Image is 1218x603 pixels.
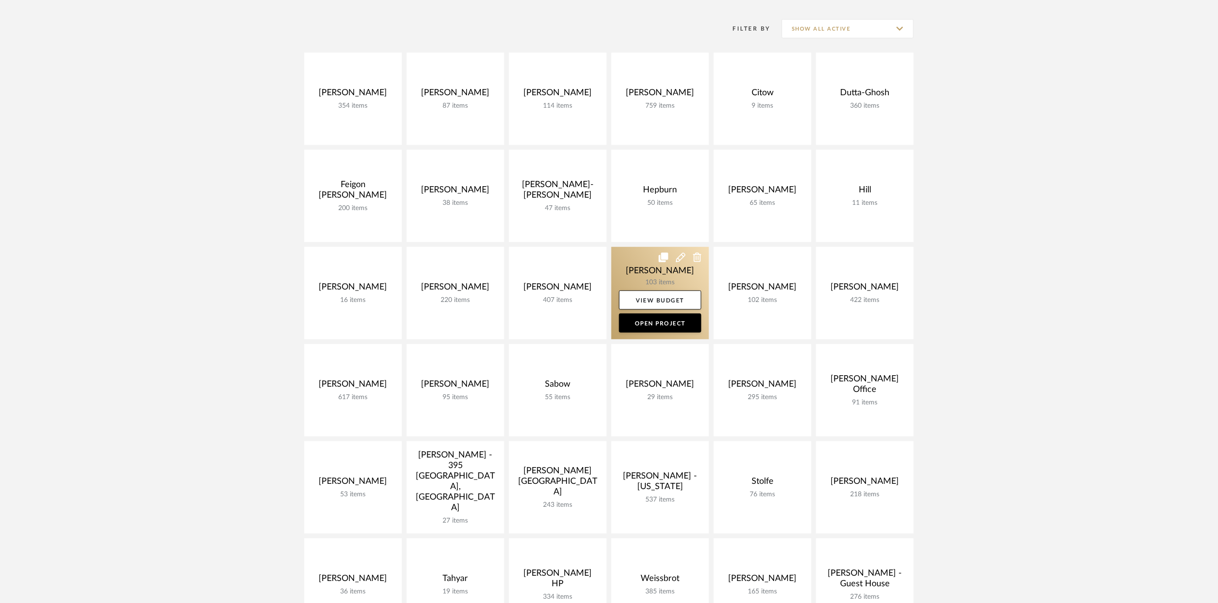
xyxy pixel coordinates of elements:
div: 38 items [414,199,497,207]
div: [PERSON_NAME] [721,282,804,296]
div: Weissbrot [619,573,701,588]
div: 422 items [824,296,906,304]
div: 220 items [414,296,497,304]
div: 27 items [414,517,497,525]
div: 87 items [414,102,497,110]
div: 95 items [414,393,497,402]
div: 76 items [721,491,804,499]
div: [PERSON_NAME] [312,379,394,393]
div: 165 items [721,588,804,596]
div: 36 items [312,588,394,596]
div: [PERSON_NAME] [721,185,804,199]
div: [PERSON_NAME] - 395 [GEOGRAPHIC_DATA], [GEOGRAPHIC_DATA] [414,450,497,517]
div: 243 items [517,501,599,509]
div: 29 items [619,393,701,402]
div: Tahyar [414,573,497,588]
div: Stolfe [721,476,804,491]
div: 9 items [721,102,804,110]
div: [PERSON_NAME] [414,88,497,102]
div: 759 items [619,102,701,110]
div: 537 items [619,496,701,504]
div: Citow [721,88,804,102]
div: [PERSON_NAME] [312,282,394,296]
div: Filter By [720,24,771,33]
div: 50 items [619,199,701,207]
div: 354 items [312,102,394,110]
div: [PERSON_NAME] [517,88,599,102]
div: [PERSON_NAME] [312,573,394,588]
div: [PERSON_NAME] [721,573,804,588]
div: 19 items [414,588,497,596]
div: Hill [824,185,906,199]
div: 65 items [721,199,804,207]
div: 47 items [517,204,599,212]
div: 114 items [517,102,599,110]
div: Sabow [517,379,599,393]
div: 295 items [721,393,804,402]
div: 200 items [312,204,394,212]
div: [PERSON_NAME] [414,185,497,199]
div: [PERSON_NAME]-[PERSON_NAME] [517,179,599,204]
div: [PERSON_NAME] [312,476,394,491]
div: 11 items [824,199,906,207]
div: 407 items [517,296,599,304]
div: [PERSON_NAME] [414,379,497,393]
div: 16 items [312,296,394,304]
div: 617 items [312,393,394,402]
div: 53 items [312,491,394,499]
div: [PERSON_NAME] [619,379,701,393]
div: [PERSON_NAME] [619,88,701,102]
div: Dutta-Ghosh [824,88,906,102]
div: Feigon [PERSON_NAME] [312,179,394,204]
div: [PERSON_NAME] [824,476,906,491]
div: 55 items [517,393,599,402]
div: [PERSON_NAME] HP [517,568,599,593]
div: 276 items [824,593,906,601]
a: Open Project [619,313,701,333]
div: 102 items [721,296,804,304]
a: View Budget [619,290,701,310]
div: [PERSON_NAME] [824,282,906,296]
div: [PERSON_NAME] [517,282,599,296]
div: 218 items [824,491,906,499]
div: [PERSON_NAME] - [US_STATE] [619,471,701,496]
div: 385 items [619,588,701,596]
div: 334 items [517,593,599,601]
div: 91 items [824,399,906,407]
div: [PERSON_NAME] [721,379,804,393]
div: [PERSON_NAME] [414,282,497,296]
div: [PERSON_NAME] - Guest House [824,568,906,593]
div: [PERSON_NAME][GEOGRAPHIC_DATA] [517,466,599,501]
div: 360 items [824,102,906,110]
div: [PERSON_NAME] [312,88,394,102]
div: Hepburn [619,185,701,199]
div: [PERSON_NAME] Office [824,374,906,399]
